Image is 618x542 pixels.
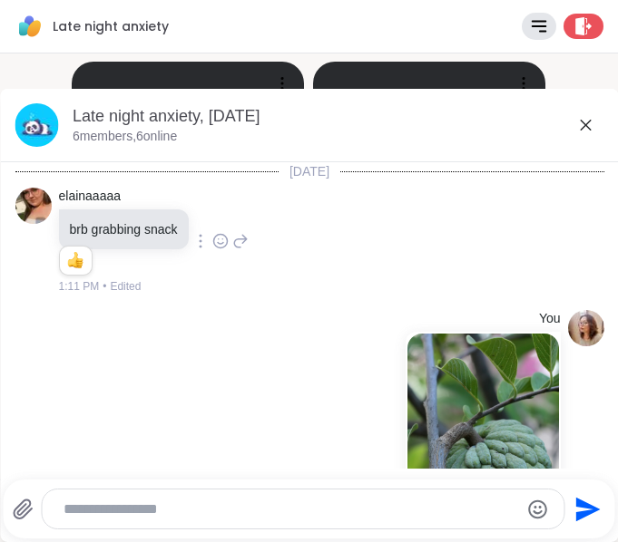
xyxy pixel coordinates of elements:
[538,310,560,328] h4: You
[73,105,603,128] div: Late night anxiety, [DATE]
[59,247,91,276] div: Reaction list
[53,17,169,35] span: Late night anxiety
[64,254,83,268] button: Reactions: like
[58,188,121,206] a: elainaaaaa
[567,310,603,346] img: https://sharewell-space-live.sfo3.digitaloceanspaces.com/user-generated/be849bdb-4731-4649-82cd-d...
[73,128,177,146] p: 6 members, 6 online
[278,162,339,180] span: [DATE]
[110,278,141,295] span: Edited
[15,11,45,42] img: ShareWell Logomark
[15,188,51,224] img: https://sharewell-space-live.sfo3.digitaloceanspaces.com/user-generated/b06f800e-e85b-4edd-a3a5-6...
[58,278,99,295] span: 1:11 PM
[15,103,58,147] img: Late night anxiety, Oct 08
[69,220,177,238] p: brb grabbing snack
[103,278,106,295] span: •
